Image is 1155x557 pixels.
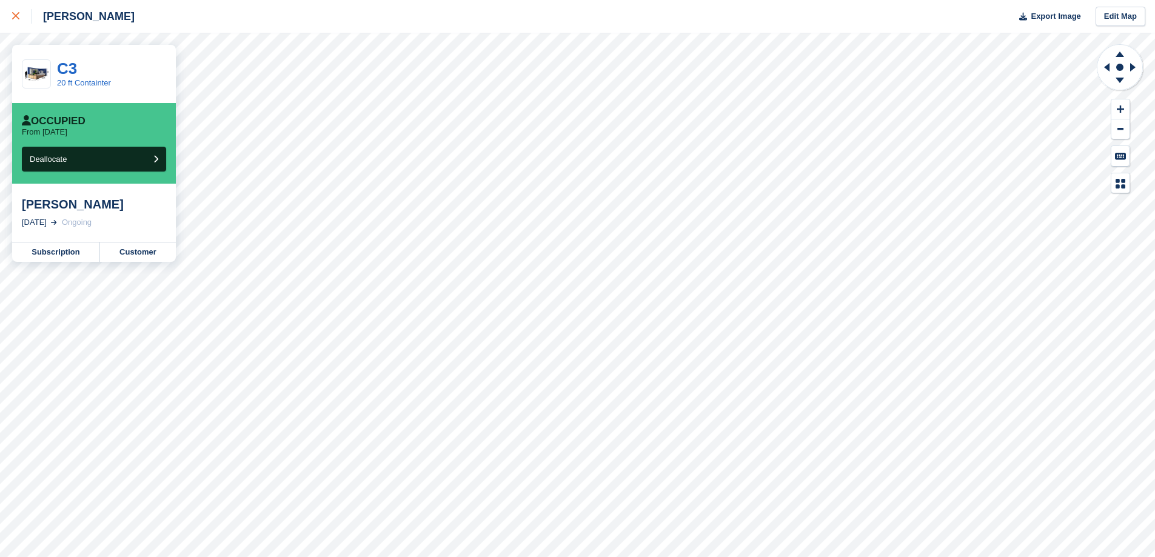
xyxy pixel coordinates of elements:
[1111,173,1130,193] button: Map Legend
[22,147,166,172] button: Deallocate
[22,127,67,137] p: From [DATE]
[30,155,67,164] span: Deallocate
[62,216,92,228] div: Ongoing
[1111,99,1130,119] button: Zoom In
[22,64,50,85] img: 20-ft-container.jpg
[12,242,100,262] a: Subscription
[1012,7,1081,27] button: Export Image
[32,9,135,24] div: [PERSON_NAME]
[1031,10,1080,22] span: Export Image
[1111,146,1130,166] button: Keyboard Shortcuts
[22,197,166,212] div: [PERSON_NAME]
[22,216,47,228] div: [DATE]
[51,220,57,225] img: arrow-right-light-icn-cde0832a797a2874e46488d9cf13f60e5c3a73dbe684e267c42b8395dfbc2abf.svg
[57,78,111,87] a: 20 ft Containter
[100,242,176,262] a: Customer
[1096,7,1145,27] a: Edit Map
[57,59,77,78] a: C3
[22,115,85,127] div: Occupied
[1111,119,1130,139] button: Zoom Out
